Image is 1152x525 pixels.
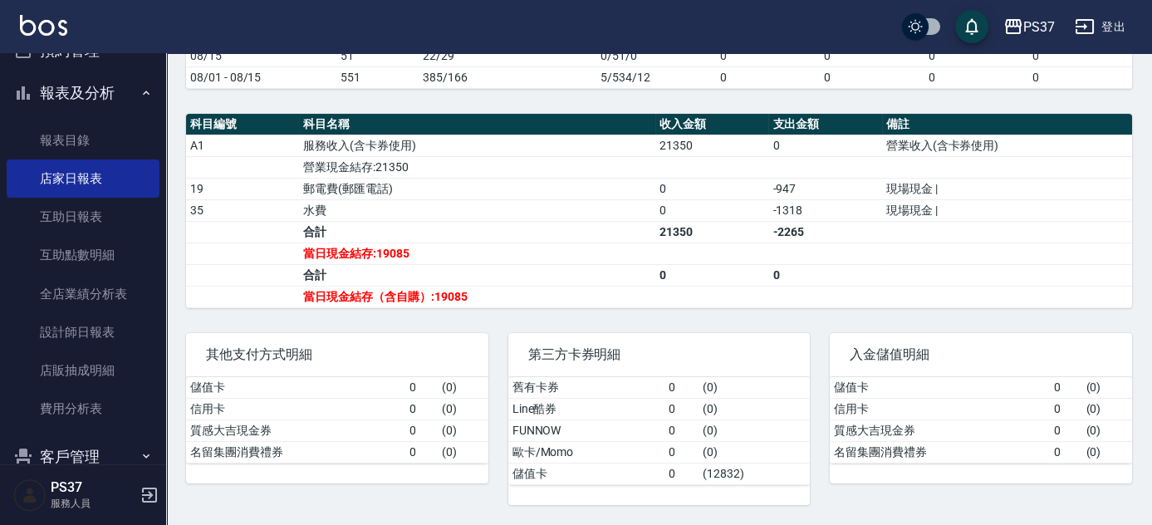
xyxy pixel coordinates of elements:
td: 0 [1049,377,1081,399]
table: a dense table [186,24,1132,89]
td: ( 0 ) [1081,420,1132,441]
td: 儲值卡 [186,377,405,399]
table: a dense table [186,377,488,464]
td: ( 0 ) [438,441,488,463]
a: 費用分析表 [7,390,159,428]
td: A1 [186,135,299,156]
td: 35 [186,199,299,221]
td: 0 [716,45,820,66]
td: 385/166 [419,66,596,88]
td: 0 [405,398,438,420]
span: 其他支付方式明細 [206,346,468,363]
td: 551 [336,66,419,88]
td: 0 [716,66,820,88]
td: ( 0 ) [438,398,488,420]
td: 0 [664,441,698,463]
td: 21350 [655,135,768,156]
td: FUNNOW [508,420,665,441]
td: 儲值卡 [508,463,665,484]
td: 0 [405,420,438,441]
a: 互助日報表 [7,198,159,236]
td: 水費 [299,199,655,221]
td: 0 [664,463,698,484]
td: 0 [405,441,438,463]
div: PS37 [1023,17,1055,37]
td: -947 [768,178,881,199]
a: 店販抽成明細 [7,351,159,390]
h5: PS37 [51,479,135,496]
td: Line酷券 [508,398,665,420]
td: 信用卡 [186,398,405,420]
td: 現場現金 | [882,178,1132,199]
th: 備註 [882,114,1132,135]
td: 歐卡/Momo [508,441,665,463]
span: 入金儲值明細 [850,346,1112,363]
td: 郵電費(郵匯電話) [299,178,655,199]
button: 報表及分析 [7,71,159,115]
td: 0 [655,264,768,286]
table: a dense table [830,377,1132,464]
td: 0 [1049,398,1081,420]
td: 0 [664,377,698,399]
td: ( 0 ) [1081,398,1132,420]
td: -1318 [768,199,881,221]
a: 全店業績分析表 [7,275,159,313]
td: 21350 [655,221,768,243]
td: 22/29 [419,45,596,66]
table: a dense table [186,114,1132,308]
td: 營業現金結存:21350 [299,156,655,178]
td: 現場現金 | [882,199,1132,221]
th: 收入金額 [655,114,768,135]
td: ( 0 ) [438,377,488,399]
td: 0 [664,398,698,420]
td: 08/01 - 08/15 [186,66,336,88]
td: 0 [820,45,924,66]
td: 0 [405,377,438,399]
td: ( 0 ) [1081,377,1132,399]
td: 0 [924,45,1028,66]
td: 名留集團消費禮券 [186,441,405,463]
td: 營業收入(含卡券使用) [882,135,1132,156]
table: a dense table [508,377,811,485]
td: 0 [664,420,698,441]
td: 合計 [299,221,655,243]
td: ( 0 ) [699,398,811,420]
td: -2265 [768,221,881,243]
p: 服務人員 [51,496,135,511]
span: 第三方卡券明細 [528,346,791,363]
th: 科目名稱 [299,114,655,135]
td: 合計 [299,264,655,286]
td: 質感大吉現金券 [830,420,1049,441]
td: ( 0 ) [1081,441,1132,463]
a: 報表目錄 [7,121,159,159]
button: 登出 [1068,12,1132,42]
th: 科目編號 [186,114,299,135]
td: 19 [186,178,299,199]
td: ( 0 ) [699,441,811,463]
td: 0 [655,178,768,199]
button: PS37 [997,10,1061,44]
a: 設計師日報表 [7,313,159,351]
td: 儲值卡 [830,377,1049,399]
button: 客戶管理 [7,435,159,478]
a: 互助點數明細 [7,236,159,274]
td: 0 [820,66,924,88]
td: 信用卡 [830,398,1049,420]
td: 0/51/0 [596,45,716,66]
button: save [955,10,988,43]
td: 0 [1049,420,1081,441]
td: 0 [768,135,881,156]
td: 0 [1028,66,1132,88]
td: 5/534/12 [596,66,716,88]
td: 0 [768,264,881,286]
img: Logo [20,15,67,36]
td: 0 [924,66,1028,88]
td: ( 12832 ) [699,463,811,484]
td: 舊有卡券 [508,377,665,399]
td: 0 [1049,441,1081,463]
td: 當日現金結存（含自購）:19085 [299,286,655,307]
td: ( 0 ) [699,420,811,441]
td: 服務收入(含卡券使用) [299,135,655,156]
th: 支出金額 [768,114,881,135]
td: 0 [1028,45,1132,66]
